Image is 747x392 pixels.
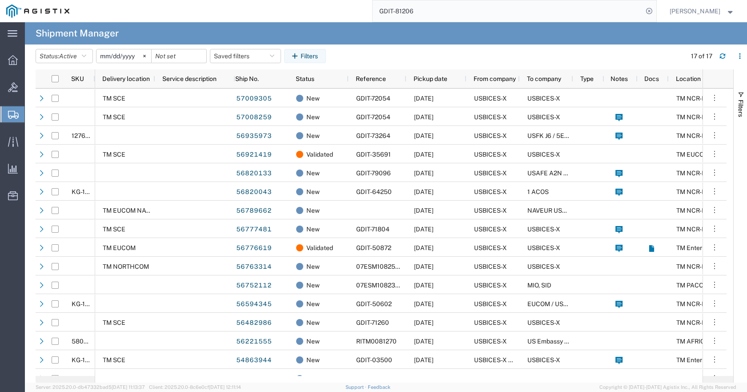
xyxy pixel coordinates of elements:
[474,226,507,233] span: USBICES-X
[102,75,150,82] span: Delivery location
[356,170,391,177] span: GDIT-79096
[527,188,549,195] span: 1 ACOS
[6,4,69,18] img: logo
[306,145,333,164] span: Validated
[610,75,628,82] span: Notes
[414,207,434,214] span: 09/11/2025
[103,375,141,382] span: TM AFRICOM
[356,151,391,158] span: GDIT-35691
[209,384,241,390] span: [DATE] 12:11:14
[527,282,551,289] span: MIO, SID
[676,132,710,139] span: TM NCR-PR
[527,207,614,214] span: NAVEUR USBICES-X (EUCOM)
[236,372,272,386] a: 54542003
[103,356,125,364] span: TM SCE
[306,313,320,332] span: New
[691,52,712,61] div: 17 of 17
[676,263,710,270] span: TM NCR-PR
[474,75,516,82] span: From company
[474,282,507,289] span: USBICES-X
[306,332,320,351] span: New
[669,6,735,16] button: [PERSON_NAME]
[474,338,507,345] span: USBICES-X
[345,384,368,390] a: Support
[356,319,389,326] span: GDIT-71260
[527,170,624,177] span: USAFE A2N USBICES-X (EUCOM)
[356,188,392,195] span: GDIT-64250
[676,319,710,326] span: TM NCR-PR
[580,75,594,82] span: Type
[414,375,434,382] span: 09/24/2025
[306,108,320,126] span: New
[36,384,145,390] span: Server: 2025.20.0-db47332bad5
[676,188,710,195] span: TM NCR-PR
[103,226,125,233] span: TM SCE
[676,244,716,251] span: TM Enterprise
[527,151,560,158] span: USBICES-X
[306,369,320,388] span: New
[306,164,320,182] span: New
[676,356,716,364] span: TM Enterprise
[306,351,320,369] span: New
[306,276,320,295] span: New
[414,132,434,139] span: 09/29/2025
[236,185,272,199] a: 56820043
[103,263,149,270] span: TM NORTHCOM
[474,95,507,102] span: USBICES-X
[306,201,320,220] span: New
[236,316,272,330] a: 56482986
[474,170,507,177] span: USBICES-X
[236,353,272,368] a: 54863944
[527,338,628,345] span: US Embassy Mexico
[527,132,600,139] span: USFK J6 / 5EK325 KOAM
[72,132,123,139] span: 1276459,KG-175F
[676,151,709,158] span: TM EUCOM
[676,226,710,233] span: TM NCR-PR
[306,182,320,201] span: New
[474,113,507,121] span: USBICES-X
[414,151,434,158] span: 09/24/2025
[71,75,84,82] span: SKU
[676,300,710,307] span: TM NCR-PR
[414,226,434,233] span: 10/03/2025
[162,75,217,82] span: Service description
[36,22,119,44] h4: Shipment Manager
[414,75,447,82] span: Pickup date
[36,49,93,63] button: Status:Active
[306,257,320,276] span: New
[414,300,434,307] span: 10/06/2025
[356,95,390,102] span: GDIT-72054
[474,151,507,158] span: USBICES-X
[356,282,403,289] span: 07ESM1082328
[284,49,326,63] button: Filters
[235,75,259,82] span: Ship No.
[527,95,560,102] span: USBICES-X
[676,207,710,214] span: TM NCR-PR
[527,300,584,307] span: EUCOM / USAREUR
[414,170,434,177] span: 09/25/2025
[72,356,96,364] span: KG-175F
[306,126,320,145] span: New
[676,95,710,102] span: TM NCR-PR
[112,384,145,390] span: [DATE] 11:13:37
[356,356,392,364] span: GDIT-03500
[236,241,272,255] a: 56776619
[356,226,390,233] span: GDIT-71804
[236,222,272,237] a: 56777481
[306,89,320,108] span: New
[356,300,392,307] span: GDIT-50602
[236,166,272,181] a: 56820133
[103,244,136,251] span: TM EUCOM
[103,207,162,214] span: TM EUCOM NAVEUR
[96,49,151,63] input: Not set
[368,384,390,390] a: Feedback
[676,338,715,345] span: TM AFRICOM
[644,75,659,82] span: Docs
[149,384,241,390] span: Client: 2025.20.0-8c6e0cf
[414,95,434,102] span: 10/03/2025
[356,113,390,121] span: GDIT-72054
[356,132,390,139] span: GDIT-73264
[414,319,434,326] span: 10/03/2025
[59,53,77,60] span: Active
[527,244,560,251] span: USBICES-X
